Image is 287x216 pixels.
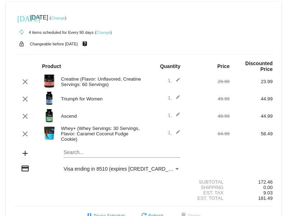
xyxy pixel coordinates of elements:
[64,166,180,172] mat-select: Payment Method
[96,30,110,35] a: Change
[57,126,144,142] div: Whey+ (Whey Servings: 30 Servings, Flavor: Caramel Coconut Fudge Cookie)
[172,95,180,103] mat-icon: edit
[42,91,56,105] img: updated-4.8-triumph-female.png
[230,131,273,136] div: 58.49
[186,113,230,119] div: 49.99
[51,16,65,20] a: Change
[30,42,78,46] small: Changeable before [DATE]
[172,112,180,121] mat-icon: edit
[230,79,273,84] div: 23.99
[21,164,29,173] mat-icon: credit_card
[186,131,230,136] div: 64.99
[42,74,56,88] img: Image-1-Carousel-Creatine-60S-1000x1000-Transp.png
[17,14,26,22] mat-icon: [DATE]
[64,150,180,156] input: Search...
[14,30,93,35] small: 4 items scheduled for Every 90 days
[17,39,26,49] mat-icon: lock_open
[230,96,273,102] div: 44.99
[186,190,230,195] div: Est. Tax
[168,78,180,83] span: 1
[186,79,230,84] div: 29.99
[186,195,230,201] div: Est. Total
[186,179,230,185] div: Subtotal
[50,16,66,20] small: ( )
[21,95,29,103] mat-icon: clear
[80,39,89,49] mat-icon: live_help
[42,108,56,123] img: Image-1-Carousel-Ascend-Transp.png
[95,30,112,35] small: ( )
[217,63,230,69] strong: Price
[57,113,144,119] div: Ascend
[172,77,180,86] mat-icon: edit
[21,112,29,121] mat-icon: clear
[57,96,144,102] div: Triumph for Women
[230,179,273,185] div: 172.46
[186,96,230,102] div: 49.99
[258,195,273,201] span: 181.49
[21,77,29,86] mat-icon: clear
[245,60,273,72] strong: Discounted Price
[64,166,184,172] span: Visa ending in 8510 (expires [CREDIT_CARD_DATA])
[21,149,29,158] mat-icon: add
[168,95,180,100] span: 1
[172,130,180,138] mat-icon: edit
[186,185,230,190] div: Shipping
[168,130,180,135] span: 1
[17,28,26,37] mat-icon: autorenew
[57,76,144,87] div: Creatine (Flavor: Unflavored, Creatine Servings: 60 Servings)
[160,63,180,69] strong: Quantity
[21,130,29,138] mat-icon: clear
[42,126,56,140] img: Image-1-Carousel-Whey-2lb-CCFC-1.png
[263,185,273,190] span: 0.00
[263,190,273,195] span: 9.03
[168,112,180,118] span: 1
[42,63,61,69] strong: Product
[230,113,273,119] div: 44.99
